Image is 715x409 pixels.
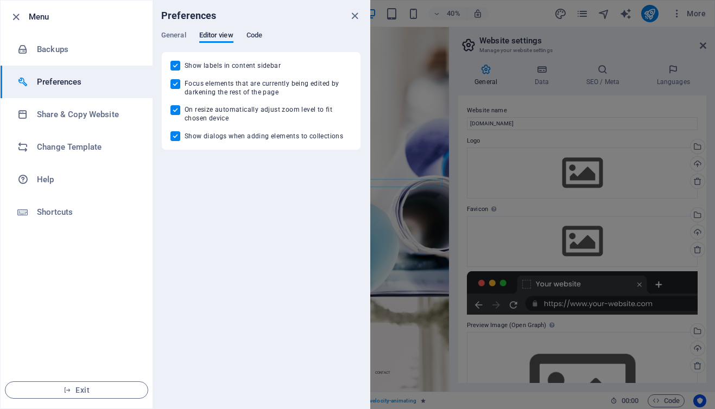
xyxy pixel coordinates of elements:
span: Show labels in content sidebar [185,61,281,70]
h6: Backups [37,43,137,56]
span: General [161,29,186,44]
span: Focus elements that are currently being edited by darkening the rest of the page [185,79,352,97]
h6: Preferences [37,75,137,88]
h6: Help [37,173,137,186]
span: Show dialogs when adding elements to collections [185,132,343,140]
span: Code [246,29,262,44]
h6: Preferences [161,9,217,22]
h6: Shortcuts [37,206,137,219]
span: On resize automatically adjust zoom level to fit chosen device [185,105,352,123]
h6: Change Template [37,140,137,154]
span: Editor view [199,29,233,44]
span: Exit [14,386,139,394]
h6: Share & Copy Website [37,108,137,121]
button: close [348,9,361,22]
h6: Menu [29,10,144,23]
button: Exit [5,381,148,399]
div: Preferences [161,31,361,52]
a: Help [1,163,153,196]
